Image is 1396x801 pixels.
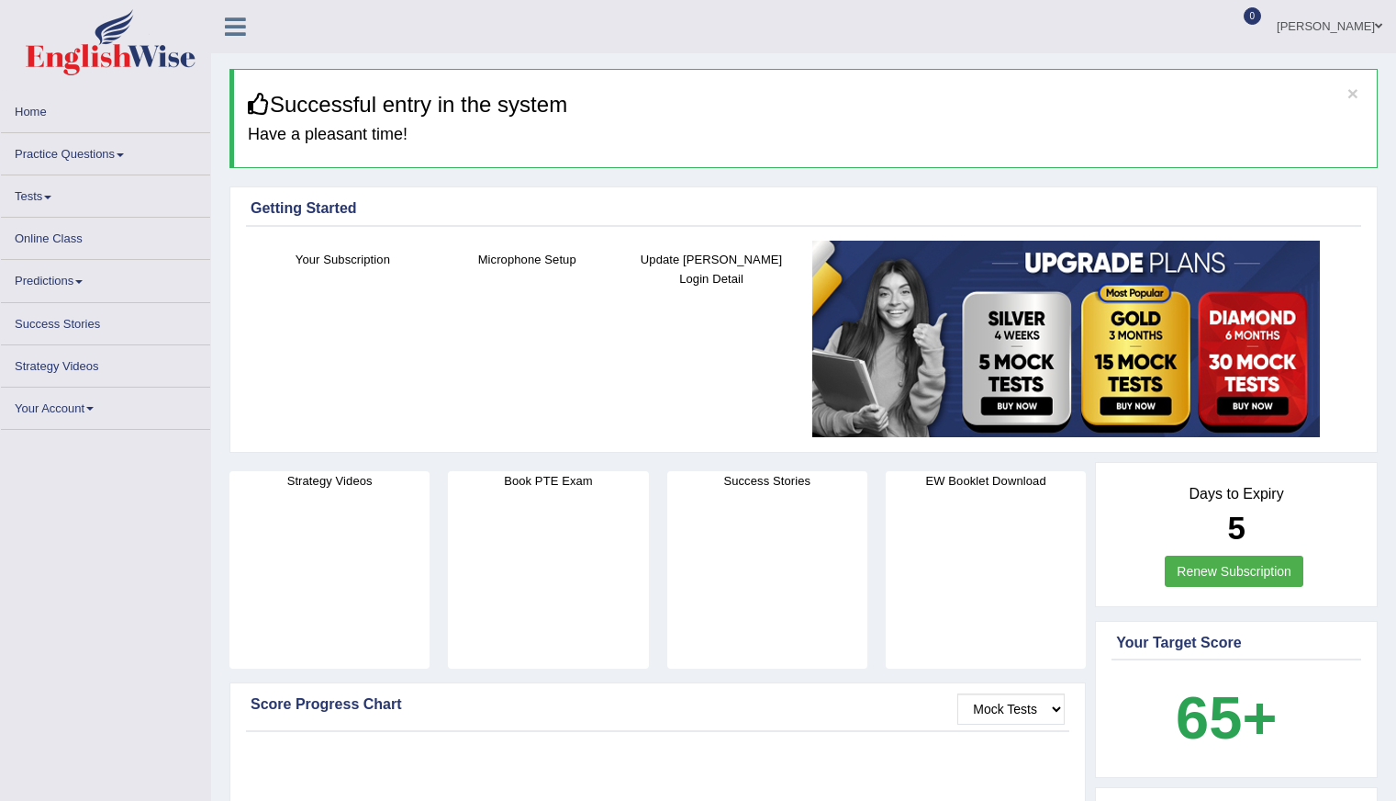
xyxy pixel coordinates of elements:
span: 0 [1244,7,1262,25]
h4: Microphone Setup [444,250,610,269]
h4: Your Subscription [260,250,426,269]
a: Your Account [1,388,210,423]
b: 5 [1227,510,1245,546]
img: small5.jpg [812,241,1320,437]
a: Predictions [1,260,210,296]
h4: Success Stories [667,471,867,491]
h4: Have a pleasant time! [248,126,1363,144]
h4: EW Booklet Download [886,471,1086,491]
h4: Strategy Videos [229,471,430,491]
a: Strategy Videos [1,345,210,381]
b: 65+ [1176,684,1277,751]
div: Getting Started [251,197,1357,220]
div: Your Target Score [1116,632,1357,654]
div: Score Progress Chart [251,694,1065,716]
button: × [1347,84,1358,103]
h4: Book PTE Exam [448,471,648,491]
a: Tests [1,175,210,211]
a: Online Class [1,218,210,254]
h4: Days to Expiry [1116,486,1357,502]
h4: Update [PERSON_NAME] Login Detail [629,250,795,288]
a: Home [1,91,210,127]
a: Success Stories [1,303,210,339]
h3: Successful entry in the system [248,93,1363,117]
a: Renew Subscription [1165,556,1303,587]
a: Practice Questions [1,133,210,169]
